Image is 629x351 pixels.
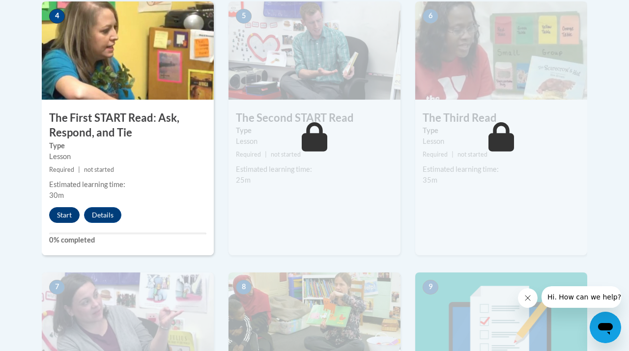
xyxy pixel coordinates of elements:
h3: The Third Read [415,110,587,126]
span: 6 [423,9,438,24]
span: not started [457,151,487,158]
label: 0% completed [49,235,206,245]
div: Lesson [49,151,206,162]
div: Estimated learning time: [423,164,580,175]
img: Course Image [42,1,214,100]
label: Type [49,140,206,151]
h3: The First START Read: Ask, Respond, and Tie [42,110,214,141]
span: 4 [49,9,65,24]
span: 9 [423,280,438,295]
span: Required [423,151,448,158]
span: not started [271,151,301,158]
div: Estimated learning time: [236,164,393,175]
span: 7 [49,280,65,295]
label: Type [423,125,580,136]
button: Details [84,207,121,223]
span: | [78,166,80,173]
div: Estimated learning time: [49,179,206,190]
iframe: Message from company [542,286,621,308]
span: 35m [423,176,437,184]
div: Lesson [236,136,393,147]
span: 5 [236,9,252,24]
img: Course Image [229,1,400,100]
span: | [452,151,454,158]
label: Type [236,125,393,136]
span: Required [49,166,74,173]
h3: The Second START Read [229,110,400,126]
span: Required [236,151,261,158]
iframe: Close message [518,288,538,308]
div: Lesson [423,136,580,147]
span: | [265,151,267,158]
span: not started [84,166,114,173]
img: Course Image [415,1,587,100]
span: 25m [236,176,251,184]
span: 30m [49,191,64,199]
button: Start [49,207,80,223]
iframe: Button to launch messaging window [590,312,621,343]
span: 8 [236,280,252,295]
